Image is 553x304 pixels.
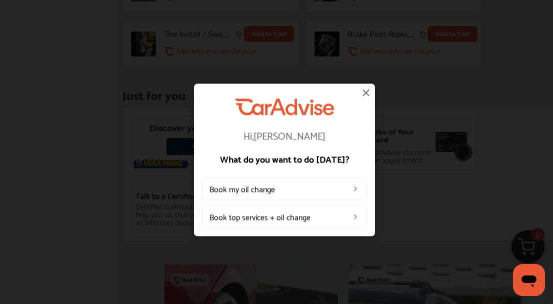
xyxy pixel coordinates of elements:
img: left_arrow_icon.0f472efe.svg [351,213,359,221]
img: left_arrow_icon.0f472efe.svg [351,185,359,193]
p: Hi, [PERSON_NAME] [202,130,367,140]
p: What do you want to do [DATE]? [202,154,367,163]
a: Book my oil change [202,177,367,200]
img: close-icon.a004319c.svg [360,86,372,98]
a: Book top services + oil change [202,205,367,228]
iframe: Button to launch messaging window [513,264,545,296]
img: CarAdvise Logo [235,98,334,115]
